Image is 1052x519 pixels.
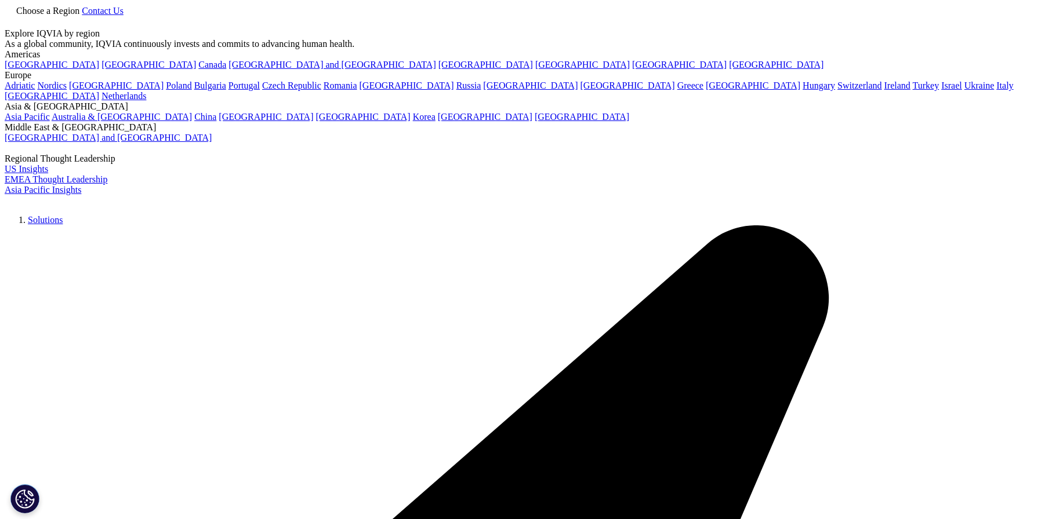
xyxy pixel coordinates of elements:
a: [GEOGRAPHIC_DATA] [581,81,675,90]
a: Romania [324,81,357,90]
a: [GEOGRAPHIC_DATA] [101,60,196,70]
a: [GEOGRAPHIC_DATA] and [GEOGRAPHIC_DATA] [5,133,212,142]
a: Portugal [228,81,260,90]
a: Israel [941,81,962,90]
a: Nordics [37,81,67,90]
a: Ireland [884,81,910,90]
a: Adriatic [5,81,35,90]
a: Hungary [803,81,835,90]
a: [GEOGRAPHIC_DATA] [438,60,533,70]
a: [GEOGRAPHIC_DATA] [729,60,824,70]
a: Italy [996,81,1013,90]
a: [GEOGRAPHIC_DATA] [360,81,454,90]
a: [GEOGRAPHIC_DATA] [706,81,800,90]
a: Asia Pacific [5,112,50,122]
a: Canada [198,60,226,70]
a: [GEOGRAPHIC_DATA] [438,112,532,122]
div: Americas [5,49,1047,60]
a: [GEOGRAPHIC_DATA] [5,91,99,101]
div: Middle East & [GEOGRAPHIC_DATA] [5,122,1047,133]
a: Contact Us [82,6,124,16]
a: [GEOGRAPHIC_DATA] [535,60,630,70]
a: [GEOGRAPHIC_DATA] [483,81,578,90]
a: Bulgaria [194,81,226,90]
a: [GEOGRAPHIC_DATA] [219,112,313,122]
a: [GEOGRAPHIC_DATA] and [GEOGRAPHIC_DATA] [228,60,436,70]
a: Russia [456,81,481,90]
div: Europe [5,70,1047,81]
a: US Insights [5,164,48,174]
a: [GEOGRAPHIC_DATA] [5,60,99,70]
a: Netherlands [101,91,146,101]
a: [GEOGRAPHIC_DATA] [632,60,727,70]
a: Poland [166,81,191,90]
a: Turkey [913,81,939,90]
span: Choose a Region [16,6,79,16]
a: Australia & [GEOGRAPHIC_DATA] [52,112,192,122]
a: China [194,112,216,122]
a: Asia Pacific Insights [5,185,81,195]
a: Ukraine [964,81,995,90]
a: Greece [677,81,703,90]
a: [GEOGRAPHIC_DATA] [535,112,629,122]
a: Korea [413,112,436,122]
div: Explore IQVIA by region [5,28,1047,39]
div: Asia & [GEOGRAPHIC_DATA] [5,101,1047,112]
div: Regional Thought Leadership [5,153,1047,164]
a: Solutions [28,215,63,225]
a: EMEA Thought Leadership [5,174,107,184]
button: Cookies Settings [10,484,39,513]
a: [GEOGRAPHIC_DATA] [69,81,164,90]
a: Switzerland [837,81,881,90]
div: As a global community, IQVIA continuously invests and commits to advancing human health. [5,39,1047,49]
a: Czech Republic [262,81,321,90]
a: [GEOGRAPHIC_DATA] [316,112,411,122]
